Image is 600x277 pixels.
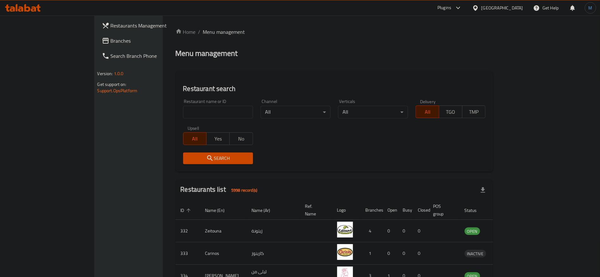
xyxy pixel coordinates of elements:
div: Total records count [227,185,261,195]
img: Carinos [337,244,353,260]
button: TMP [462,105,486,118]
th: Branches [361,201,383,220]
div: Plugins [437,4,451,12]
button: All [416,105,439,118]
span: No [232,134,250,143]
h2: Menu management [176,48,238,58]
h2: Restaurant search [183,84,486,93]
span: Name (En) [205,207,233,214]
span: M [589,4,592,11]
button: Yes [206,132,230,145]
label: Upsell [188,126,199,130]
span: All [418,107,436,117]
span: ID [181,207,193,214]
div: All [261,106,331,118]
span: OPEN [465,228,480,235]
td: 0 [398,242,413,265]
div: Export file [475,183,491,198]
a: Search Branch Phone [97,48,195,63]
div: INACTIVE [465,250,486,257]
span: Ref. Name [305,202,325,218]
span: Yes [209,134,227,143]
span: TMP [465,107,483,117]
input: Search for restaurant name or ID.. [183,106,253,118]
span: Get support on: [97,80,127,88]
span: Search Branch Phone [111,52,189,60]
span: TGO [442,107,460,117]
td: 1 [361,242,383,265]
td: 4 [361,220,383,242]
td: Zeitouna [200,220,247,242]
td: زيتونة [247,220,300,242]
label: Delivery [420,99,436,104]
td: 0 [413,220,428,242]
span: Branches [111,37,189,45]
nav: breadcrumb [176,28,493,36]
div: All [338,106,408,118]
span: 1.0.0 [114,69,124,78]
img: Zeitouna [337,222,353,238]
th: Closed [413,201,428,220]
span: Search [188,154,248,162]
span: Version: [97,69,113,78]
li: / [198,28,201,36]
td: كارينوز [247,242,300,265]
th: Logo [332,201,361,220]
span: Restaurants Management [111,22,189,29]
a: Restaurants Management [97,18,195,33]
a: Support.OpsPlatform [97,87,138,95]
td: 0 [398,220,413,242]
div: [GEOGRAPHIC_DATA] [481,4,523,11]
th: Open [383,201,398,220]
td: 0 [413,242,428,265]
h2: Restaurants list [181,185,261,195]
button: All [183,132,207,145]
span: 5998 record(s) [227,187,261,193]
button: Search [183,153,253,164]
td: 0 [383,242,398,265]
span: Name (Ar) [252,207,279,214]
span: Menu management [203,28,245,36]
button: TGO [439,105,462,118]
span: All [186,134,204,143]
span: Status [465,207,485,214]
span: INACTIVE [465,250,486,257]
th: Busy [398,201,413,220]
a: Branches [97,33,195,48]
button: No [229,132,253,145]
td: Carinos [200,242,247,265]
td: 0 [383,220,398,242]
span: POS group [433,202,452,218]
